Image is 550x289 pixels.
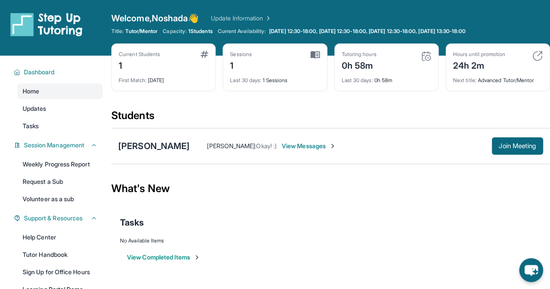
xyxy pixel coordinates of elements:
[118,140,190,152] div: [PERSON_NAME]
[218,28,266,35] span: Current Availability:
[17,191,103,207] a: Volunteer as a sub
[230,77,261,83] span: Last 30 days :
[17,101,103,116] a: Updates
[230,51,252,58] div: Sessions
[453,51,505,58] div: Hours until promotion
[23,87,39,96] span: Home
[24,214,83,223] span: Support & Resources
[17,264,103,280] a: Sign Up for Office Hours
[282,142,336,150] span: View Messages
[200,51,208,58] img: card
[17,118,103,134] a: Tasks
[10,12,83,37] img: logo
[24,141,84,149] span: Session Management
[17,83,103,99] a: Home
[111,12,199,24] span: Welcome, Noshada 👋
[421,51,431,61] img: card
[230,58,252,72] div: 1
[20,214,97,223] button: Support & Resources
[23,122,39,130] span: Tasks
[120,216,144,229] span: Tasks
[342,77,373,83] span: Last 30 days :
[263,14,272,23] img: Chevron Right
[17,174,103,189] a: Request a Sub
[119,58,160,72] div: 1
[310,51,320,59] img: card
[207,142,256,149] span: [PERSON_NAME] :
[17,229,103,245] a: Help Center
[125,28,157,35] span: Tutor/Mentor
[256,142,277,149] span: Okay! :)
[453,77,477,83] span: Next title :
[119,77,147,83] span: First Match :
[269,28,465,35] span: [DATE] 12:30-18:00, [DATE] 12:30-18:00, [DATE] 12:30-18:00, [DATE] 13:30-18:00
[211,14,272,23] a: Update Information
[24,68,55,76] span: Dashboard
[17,156,103,172] a: Weekly Progress Report
[267,28,467,35] a: [DATE] 12:30-18:00, [DATE] 12:30-18:00, [DATE] 12:30-18:00, [DATE] 13:30-18:00
[120,237,541,244] div: No Available Items
[230,72,320,84] div: 1 Sessions
[111,109,550,128] div: Students
[163,28,187,35] span: Capacity:
[519,258,543,282] button: chat-button
[111,28,123,35] span: Title:
[119,51,160,58] div: Current Students
[329,143,336,149] img: Chevron-Right
[17,247,103,262] a: Tutor Handbook
[453,58,505,72] div: 24h 2m
[532,51,543,61] img: card
[111,169,550,208] div: What's New
[23,104,47,113] span: Updates
[127,253,200,262] button: View Completed Items
[119,72,208,84] div: [DATE]
[492,137,543,155] button: Join Meeting
[342,58,377,72] div: 0h 58m
[453,72,543,84] div: Advanced Tutor/Mentor
[342,51,377,58] div: Tutoring hours
[499,143,536,149] span: Join Meeting
[20,141,97,149] button: Session Management
[342,72,431,84] div: 0h 58m
[188,28,213,35] span: 1 Students
[20,68,97,76] button: Dashboard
